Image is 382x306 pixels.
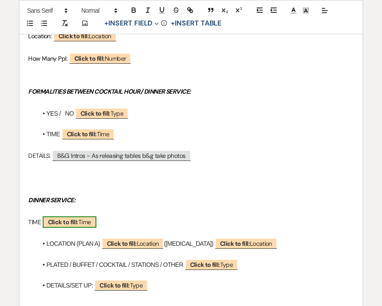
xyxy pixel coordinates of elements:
[168,18,224,29] button: +Insert Table
[46,131,60,138] span: TIME
[28,196,75,204] em: DINNER SERVICE:
[171,20,175,27] span: +
[46,240,100,247] span: LOCATION (PLAN A)
[94,280,148,291] span: Type
[28,87,191,95] em: FORMALITIES BETWEEN COCKTAIL HOUR/ DINNER SERVICE:
[77,5,120,16] span: Header Formats
[46,261,183,268] span: PLATED / BUFFET / COCKTAIL / STATIONS / OTHER
[319,5,331,16] span: Alignment
[52,150,191,161] span: B&G Intros - As releasing tables b&g take photos
[53,30,117,41] span: Location
[59,32,89,40] b: Click to fill:
[75,108,129,119] span: Type
[67,130,97,138] b: Click to fill:
[28,218,41,226] span: TIME
[190,261,220,269] b: Click to fill:
[28,55,67,62] span: How Many Ppl:
[215,238,277,249] span: Location
[43,216,96,228] span: Time
[300,5,312,16] span: Text Background Color
[48,218,78,226] b: Click to fill:
[69,53,132,64] span: Number
[287,5,300,16] span: Text Color
[101,18,162,29] button: Insert Field
[81,109,110,117] b: Click to fill:
[28,32,51,40] span: Location:
[102,238,164,249] span: Location
[46,282,93,289] span: DETAILS/SET UP:
[28,152,51,160] span: DETAILS:
[62,128,115,139] span: Time
[107,240,137,248] b: Click to fill:
[99,281,129,289] b: Click to fill:
[104,20,108,27] span: +
[46,110,73,117] span: YES / NO
[164,240,213,247] span: ([MEDICAL_DATA])
[74,55,105,62] b: Click to fill:
[220,240,250,248] b: Click to fill:
[185,259,239,270] span: Type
